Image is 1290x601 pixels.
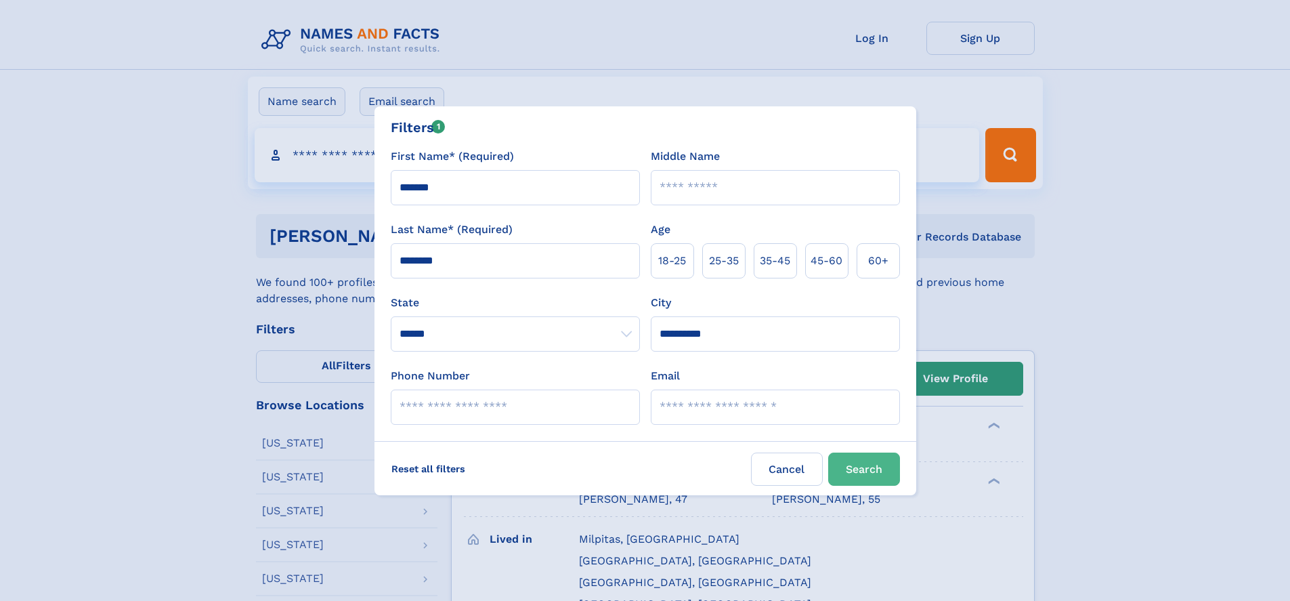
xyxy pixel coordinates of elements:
[811,253,842,269] span: 45‑60
[391,368,470,384] label: Phone Number
[651,368,680,384] label: Email
[760,253,790,269] span: 35‑45
[868,253,888,269] span: 60+
[391,117,446,138] div: Filters
[751,453,823,486] label: Cancel
[651,222,670,238] label: Age
[651,295,671,311] label: City
[391,295,640,311] label: State
[391,222,513,238] label: Last Name* (Required)
[828,453,900,486] button: Search
[658,253,686,269] span: 18‑25
[651,148,720,165] label: Middle Name
[391,148,514,165] label: First Name* (Required)
[383,453,474,485] label: Reset all filters
[709,253,739,269] span: 25‑35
